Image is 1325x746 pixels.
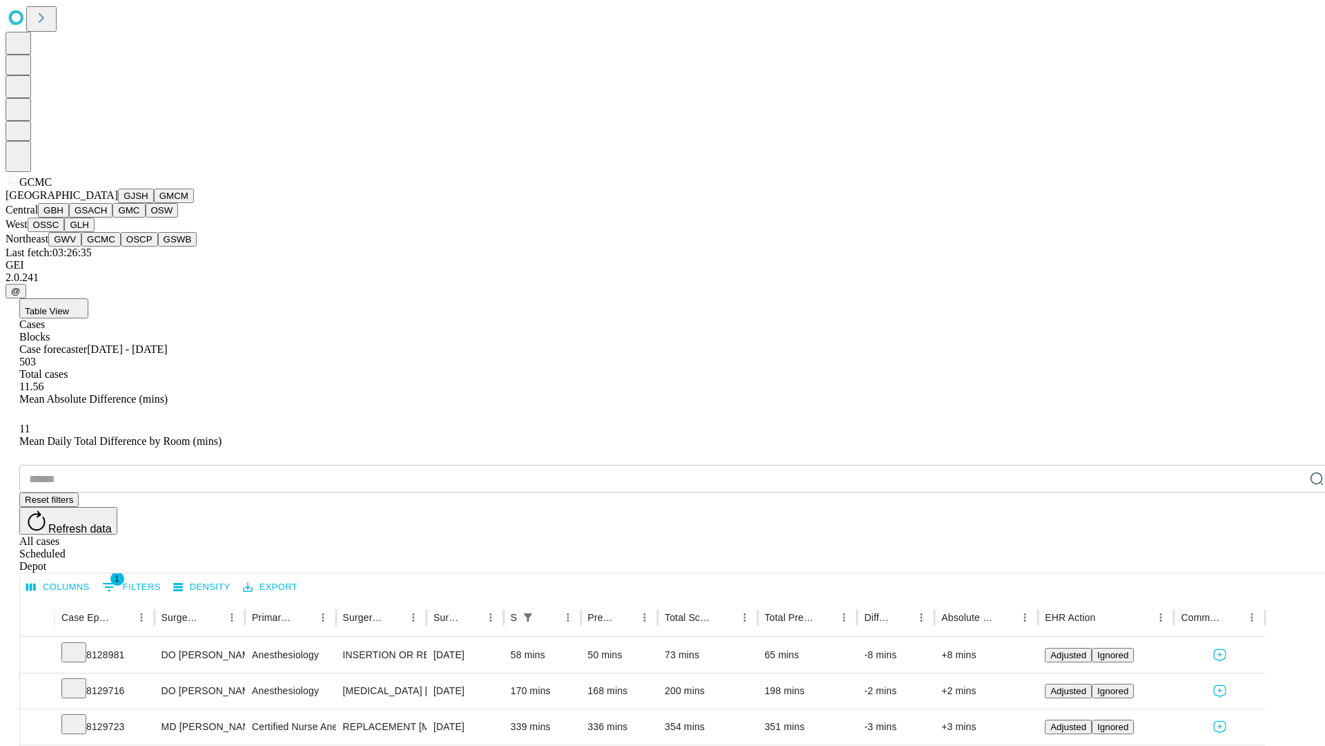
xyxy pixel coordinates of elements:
div: [MEDICAL_DATA] [MEDICAL_DATA] AND [MEDICAL_DATA] [MEDICAL_DATA] [343,673,420,709]
span: Mean Daily Total Difference by Room (mins) [19,435,222,447]
button: GWV [48,232,81,247]
span: Ignored [1097,650,1128,660]
button: OSSC [28,218,65,232]
div: 336 mins [588,709,651,745]
button: Sort [716,608,735,627]
div: REPLACEMENT [MEDICAL_DATA] [343,709,420,745]
button: Menu [1015,608,1034,627]
button: Expand [27,644,48,668]
span: Central [6,204,38,216]
button: Reset filters [19,492,79,507]
button: Menu [1151,608,1170,627]
button: Show filters [99,576,164,598]
div: +8 mins [941,638,1031,673]
div: Case Epic Id [61,612,111,623]
button: Sort [384,608,404,627]
div: Comments [1181,612,1221,623]
span: Adjusted [1050,650,1086,660]
button: Menu [313,608,333,627]
button: Sort [462,608,481,627]
div: Scheduled In Room Duration [511,612,517,623]
div: Difference [864,612,891,623]
span: GCMC [19,176,52,188]
div: 65 mins [765,638,851,673]
span: Adjusted [1050,722,1086,732]
button: GLH [64,218,94,232]
div: EHR Action [1045,612,1095,623]
button: Menu [834,608,854,627]
div: 50 mins [588,638,651,673]
button: Menu [404,608,423,627]
div: 2.0.241 [6,271,1319,284]
button: Menu [222,608,242,627]
div: +3 mins [941,709,1031,745]
div: 58 mins [511,638,574,673]
button: OSW [146,203,179,218]
div: [DATE] [433,709,497,745]
div: 339 mins [511,709,574,745]
button: Select columns [23,577,93,598]
button: Menu [635,608,654,627]
button: Adjusted [1045,648,1092,662]
div: Surgeon Name [161,612,202,623]
button: Sort [1097,608,1116,627]
button: Sort [815,608,834,627]
button: Menu [912,608,931,627]
button: Show filters [518,608,538,627]
span: Last fetch: 03:26:35 [6,247,92,258]
div: 170 mins [511,673,574,709]
button: Ignored [1092,684,1134,698]
span: @ [11,286,21,296]
button: OSCP [121,232,158,247]
div: Surgery Date [433,612,460,623]
div: 354 mins [665,709,751,745]
span: Ignored [1097,722,1128,732]
span: Case forecaster [19,343,87,355]
span: Reset filters [25,495,73,505]
button: Menu [481,608,500,627]
div: 198 mins [765,673,851,709]
button: Export [239,577,301,598]
span: 11 [19,423,30,434]
span: Total cases [19,368,68,380]
button: GSACH [69,203,112,218]
div: 168 mins [588,673,651,709]
div: -8 mins [864,638,927,673]
button: GMCM [154,189,194,203]
span: Table View [25,306,69,316]
div: 73 mins [665,638,751,673]
div: 200 mins [665,673,751,709]
span: Refresh data [48,523,112,535]
div: Anesthesiology [252,673,328,709]
button: Menu [132,608,151,627]
div: 1 active filter [518,608,538,627]
button: Sort [996,608,1015,627]
button: Adjusted [1045,720,1092,734]
span: 503 [19,356,36,367]
div: Primary Service [252,612,292,623]
button: @ [6,284,26,298]
div: 8128981 [61,638,148,673]
span: Adjusted [1050,686,1086,696]
div: [DATE] [433,673,497,709]
span: [DATE] - [DATE] [87,343,167,355]
div: DO [PERSON_NAME] [PERSON_NAME] Do [161,673,238,709]
div: -2 mins [864,673,927,709]
span: 11.56 [19,381,43,392]
div: 351 mins [765,709,851,745]
button: Menu [558,608,578,627]
span: Mean Absolute Difference (mins) [19,393,168,405]
span: 1 [110,572,124,586]
div: Predicted In Room Duration [588,612,615,623]
button: Expand [27,716,48,740]
button: Refresh data [19,507,117,535]
button: Table View [19,298,88,318]
div: Certified Nurse Anesthetist [252,709,328,745]
div: [DATE] [433,638,497,673]
div: Anesthesiology [252,638,328,673]
button: GJSH [118,189,154,203]
div: -3 mins [864,709,927,745]
button: Ignored [1092,720,1134,734]
div: Surgery Name [343,612,383,623]
span: Ignored [1097,686,1128,696]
